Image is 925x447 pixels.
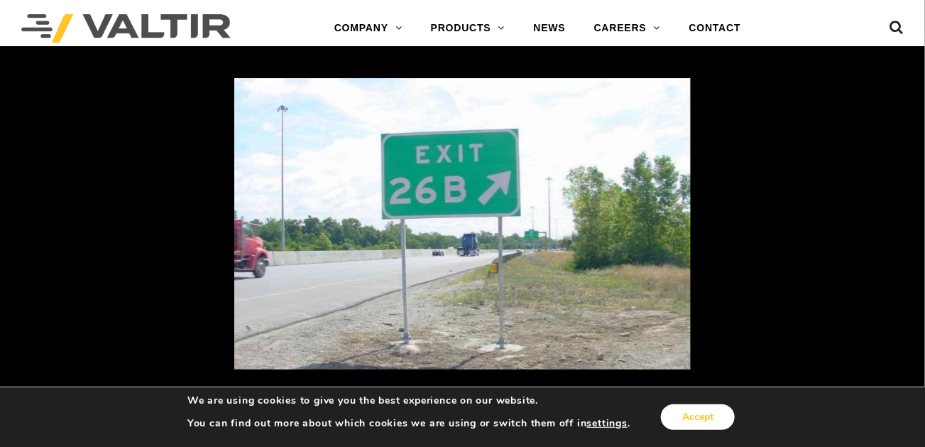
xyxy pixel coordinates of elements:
[587,417,628,430] button: settings
[187,394,630,407] p: We are using cookies to give you the best experience on our website.
[661,404,735,430] button: Accept
[675,14,755,43] a: CONTACT
[580,14,675,43] a: CAREERS
[21,14,231,43] img: Valtir
[520,14,580,43] a: NEWS
[417,14,520,43] a: PRODUCTS
[187,417,630,430] p: You can find out more about which cookies we are using or switch them off in .
[320,14,417,43] a: COMPANY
